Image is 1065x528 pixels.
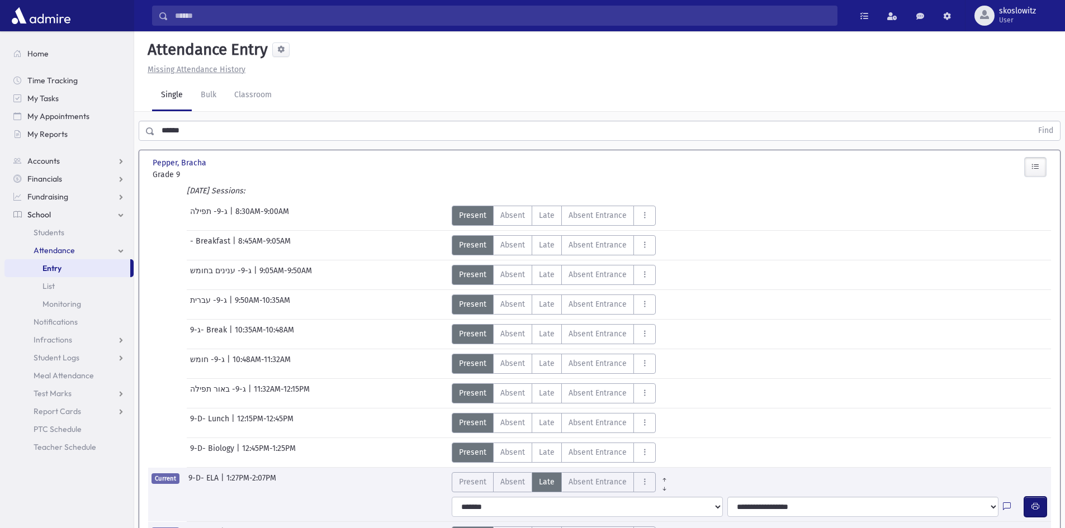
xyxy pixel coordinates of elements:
div: AttTypes [452,324,656,344]
span: Infractions [34,335,72,345]
span: ג-9- עברית [190,294,229,315]
div: AttTypes [452,206,656,226]
i: [DATE] Sessions: [187,186,245,196]
span: Teacher Schedule [34,442,96,452]
span: | [229,294,235,315]
span: Present [459,269,486,280]
span: Students [34,227,64,237]
span: Absent Entrance [569,358,627,369]
span: Late [539,210,555,221]
span: | [227,354,233,374]
a: School [4,206,134,223]
span: 9-D- ELA [188,472,221,492]
span: Absent [500,328,525,340]
span: Absent [500,358,525,369]
span: 9:50AM-10:35AM [235,294,290,315]
span: ג-9- באור תפילה [190,383,248,403]
span: Present [459,210,486,221]
span: Late [539,239,555,251]
div: AttTypes [452,383,656,403]
span: Fundraising [27,192,68,202]
span: Absent [500,387,525,399]
span: 11:32AM-12:15PM [254,383,310,403]
span: Absent Entrance [569,387,627,399]
span: Absent Entrance [569,239,627,251]
span: 10:35AM-10:48AM [235,324,294,344]
span: Late [539,446,555,458]
span: - Breakfast [190,235,233,255]
div: AttTypes [452,265,656,285]
span: School [27,210,51,220]
a: Teacher Schedule [4,438,134,456]
span: skoslowitz [999,7,1036,16]
a: Student Logs [4,349,134,367]
img: AdmirePro [9,4,73,27]
span: Present [459,298,486,310]
span: Late [539,298,555,310]
span: Present [459,476,486,488]
a: Notifications [4,313,134,331]
span: ג-9- Break [190,324,229,344]
span: Present [459,328,486,340]
span: Test Marks [34,388,72,398]
a: Fundraising [4,188,134,206]
a: Report Cards [4,402,134,420]
div: AttTypes [452,235,656,255]
span: Late [539,328,555,340]
span: Student Logs [34,353,79,363]
a: All Prior [656,472,673,481]
span: Monitoring [42,299,81,309]
span: Absent Entrance [569,210,627,221]
span: Grade 9 [153,169,292,180]
span: Notifications [34,317,78,327]
span: 8:45AM-9:05AM [238,235,291,255]
span: Pepper, Bracha [153,157,209,169]
span: Absent Entrance [569,446,627,458]
span: Late [539,269,555,280]
span: Absent [500,269,525,280]
span: Late [539,417,555,429]
a: Entry [4,259,130,277]
button: Find [1031,121,1060,140]
span: 1:27PM-2:07PM [226,472,276,492]
span: Absent [500,446,525,458]
span: | [233,235,238,255]
span: ג-9- ענינים בחומש [190,265,254,285]
span: Report Cards [34,406,81,416]
div: AttTypes [452,413,656,433]
span: | [230,206,235,226]
span: Current [152,473,179,484]
span: User [999,16,1036,25]
div: AttTypes [452,294,656,315]
span: 12:45PM-1:25PM [242,443,296,463]
a: All Later [656,481,673,490]
span: Absent [500,239,525,251]
span: | [231,413,237,433]
a: My Tasks [4,89,134,107]
a: Infractions [4,331,134,349]
span: Attendance [34,245,75,255]
span: Absent Entrance [569,417,627,429]
span: Present [459,387,486,399]
span: | [254,265,259,285]
input: Search [168,6,837,26]
div: AttTypes [452,472,673,492]
span: My Tasks [27,93,59,103]
a: Single [152,80,192,111]
span: 10:48AM-11:32AM [233,354,291,374]
span: Present [459,417,486,429]
a: Home [4,45,134,63]
div: AttTypes [452,443,656,463]
span: Time Tracking [27,75,78,85]
span: | [248,383,254,403]
span: Absent Entrance [569,476,627,488]
a: Monitoring [4,295,134,313]
span: Entry [42,263,61,273]
span: 8:30AM-9:00AM [235,206,289,226]
span: Accounts [27,156,60,166]
span: Absent Entrance [569,269,627,280]
span: Present [459,358,486,369]
a: Accounts [4,152,134,170]
span: | [221,472,226,492]
div: AttTypes [452,354,656,374]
